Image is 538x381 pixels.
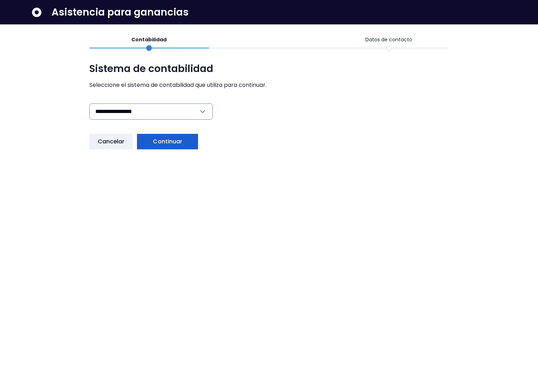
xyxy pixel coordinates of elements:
font: Sistema de contabilidad [89,62,213,76]
button: Cancelar [89,134,133,149]
font: Seleccione el sistema de contabilidad que utiliza para continuar. [89,81,267,89]
font: Continuar [153,137,182,145]
font: Asistencia para ganancias [52,5,189,19]
font: Cancelar [98,137,125,145]
font: Contabilidad [131,36,167,43]
button: Continuar [137,134,198,149]
font: Datos de contacto [365,36,412,43]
